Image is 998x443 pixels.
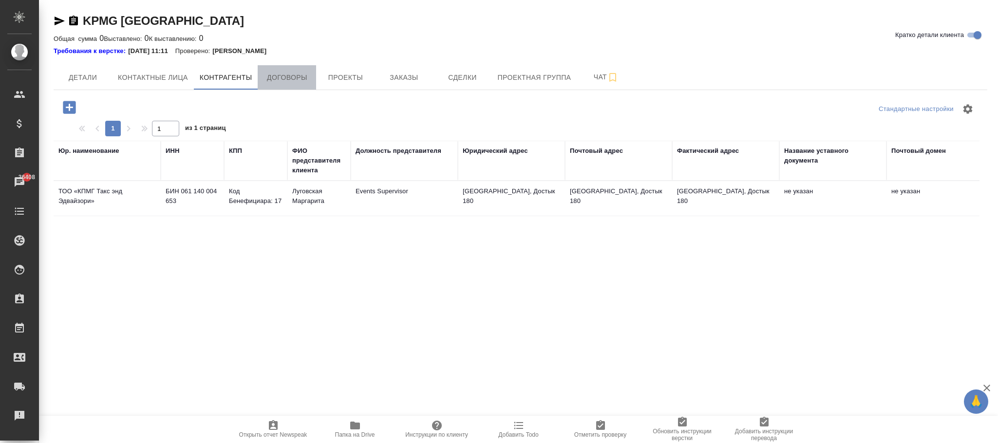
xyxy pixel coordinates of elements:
td: [GEOGRAPHIC_DATA], Достык 180 [565,182,672,216]
a: Требования к верстке: [54,46,128,56]
div: split button [876,102,956,117]
td: [GEOGRAPHIC_DATA], Достык 180 [458,182,565,216]
div: ФИО представителя клиента [292,146,346,175]
p: К выставлению: [149,35,199,42]
span: Кратко детали клиента [895,30,964,40]
a: 36408 [2,170,37,194]
div: Юр. наименование [58,146,119,156]
svg: Подписаться [607,72,619,83]
div: Юридический адрес [463,146,528,156]
span: Заказы [380,72,427,84]
td: Events Supervisor [351,182,458,216]
p: [PERSON_NAME] [212,46,274,56]
button: Скопировать ссылку для ЯМессенджера [54,15,65,27]
p: [DATE] 11:11 [128,46,175,56]
span: Проектная группа [497,72,571,84]
div: КПП [229,146,242,156]
span: из 1 страниц [185,122,226,136]
span: Папка на Drive [335,431,375,438]
button: Инструкции по клиенту [396,416,478,443]
div: Нажми, чтобы открыть папку с инструкцией [54,46,128,56]
p: Выставлено: [104,35,144,42]
button: Добавить Todo [478,416,560,443]
span: Проекты [322,72,369,84]
button: Добавить контрагента [56,97,83,117]
span: Открыть отчет Newspeak [239,431,307,438]
td: не указан [886,182,994,216]
button: Отметить проверку [560,416,641,443]
button: Обновить инструкции верстки [641,416,723,443]
button: Добавить инструкции перевода [723,416,805,443]
div: Должность представителя [356,146,441,156]
span: Инструкции по клиенту [405,431,468,438]
button: Скопировать ссылку [68,15,79,27]
div: Фактический адрес [677,146,739,156]
td: ТОО «КПМГ Такс энд Эдвайзори» [54,182,161,216]
button: Папка на Drive [314,416,396,443]
span: Договоры [264,72,310,84]
span: Добавить инструкции перевода [729,428,799,442]
div: ИНН [166,146,180,156]
span: 36408 [13,172,41,182]
td: не указан [779,182,886,216]
p: Общая сумма [54,35,99,42]
p: Проверено: [175,46,213,56]
span: Контрагенты [200,72,252,84]
span: Добавить Todo [498,431,538,438]
span: 🙏 [968,391,984,412]
div: Почтовый домен [891,146,946,156]
span: Детали [59,72,106,84]
span: Сделки [439,72,486,84]
span: Отметить проверку [574,431,626,438]
span: Контактные лица [118,72,188,84]
div: Название уставного документа [784,146,882,166]
td: Код Бенефициара: 17 [224,182,287,216]
div: Почтовый адрес [570,146,623,156]
span: Чат [583,71,629,83]
td: [GEOGRAPHIC_DATA], Достык 180 [672,182,779,216]
button: Открыть отчет Newspeak [232,416,314,443]
td: Луговская Маргарита [287,182,351,216]
td: БИН 061 140 004 653 [161,182,224,216]
span: Обновить инструкции верстки [647,428,717,442]
a: KPMG [GEOGRAPHIC_DATA] [83,14,244,27]
button: 🙏 [964,389,988,414]
div: 0 0 0 [54,33,987,44]
span: Настроить таблицу [956,97,979,121]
